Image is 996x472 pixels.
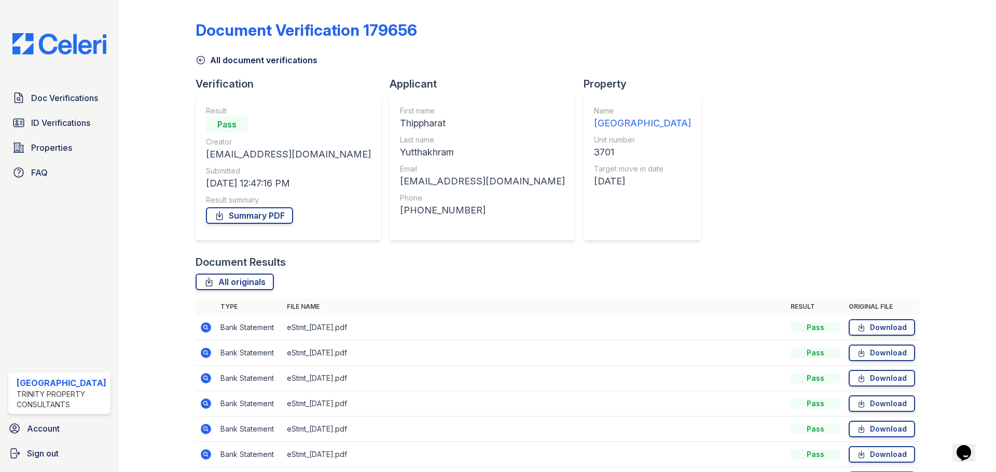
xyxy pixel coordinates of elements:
th: Type [216,298,283,315]
div: 3701 [594,145,691,160]
a: Download [849,345,915,361]
td: Bank Statement [216,391,283,417]
div: [EMAIL_ADDRESS][DOMAIN_NAME] [400,174,565,189]
div: Pass [791,322,840,333]
span: Properties [31,141,72,154]
a: Name [GEOGRAPHIC_DATA] [594,106,691,131]
div: Trinity Property Consultants [17,389,106,410]
div: Target move in date [594,164,691,174]
div: Email [400,164,565,174]
div: Pass [791,449,840,460]
div: Result [206,106,371,116]
a: Download [849,446,915,463]
div: Applicant [390,77,584,91]
div: Pass [206,116,247,133]
td: Bank Statement [216,315,283,340]
div: Yutthakhram [400,145,565,160]
div: [DATE] 12:47:16 PM [206,176,371,191]
td: Bank Statement [216,417,283,442]
td: eStmt_[DATE].pdf [283,340,786,366]
span: Account [27,422,60,435]
div: Pass [791,424,840,434]
td: eStmt_[DATE].pdf [283,442,786,467]
th: Result [786,298,845,315]
span: ID Verifications [31,117,90,129]
div: Result summary [206,195,371,205]
a: Doc Verifications [8,88,110,108]
a: Download [849,395,915,412]
div: [EMAIL_ADDRESS][DOMAIN_NAME] [206,147,371,162]
div: Creator [206,137,371,147]
td: eStmt_[DATE].pdf [283,315,786,340]
div: Pass [791,348,840,358]
div: Unit number [594,135,691,145]
div: [PHONE_NUMBER] [400,203,565,218]
a: Account [4,418,115,439]
a: Summary PDF [206,207,293,224]
span: Doc Verifications [31,92,98,104]
div: Last name [400,135,565,145]
div: Document Verification 179656 [196,21,417,39]
div: Phone [400,193,565,203]
td: eStmt_[DATE].pdf [283,391,786,417]
th: File name [283,298,786,315]
div: Verification [196,77,390,91]
div: First name [400,106,565,116]
div: [DATE] [594,174,691,189]
a: Sign out [4,443,115,464]
a: Download [849,319,915,336]
div: [GEOGRAPHIC_DATA] [17,377,106,389]
a: All originals [196,274,274,290]
img: CE_Logo_Blue-a8612792a0a2168367f1c8372b55b34899dd931a85d93a1a3d3e32e68fde9ad4.png [4,33,115,54]
td: eStmt_[DATE].pdf [283,417,786,442]
div: Submitted [206,166,371,176]
a: Download [849,421,915,437]
span: Sign out [27,447,59,460]
div: [GEOGRAPHIC_DATA] [594,116,691,131]
a: FAQ [8,162,110,183]
a: All document verifications [196,54,317,66]
div: Name [594,106,691,116]
td: eStmt_[DATE].pdf [283,366,786,391]
a: Properties [8,137,110,158]
div: Pass [791,398,840,409]
iframe: chat widget [952,431,986,462]
td: Bank Statement [216,442,283,467]
span: FAQ [31,166,48,179]
a: Download [849,370,915,387]
div: Thippharat [400,116,565,131]
div: Document Results [196,255,286,269]
td: Bank Statement [216,340,283,366]
th: Original file [845,298,919,315]
td: Bank Statement [216,366,283,391]
div: Property [584,77,710,91]
div: Pass [791,373,840,383]
a: ID Verifications [8,112,110,133]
